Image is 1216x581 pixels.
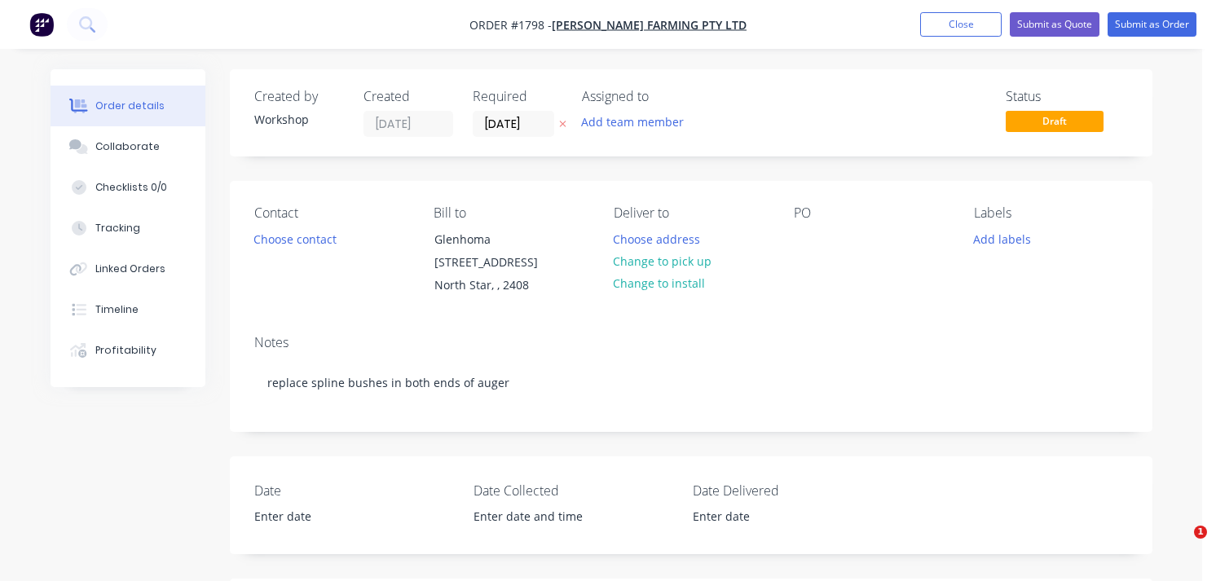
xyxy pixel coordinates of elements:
div: Collaborate [95,139,160,154]
button: Profitability [51,330,205,371]
button: Timeline [51,289,205,330]
button: Submit as Order [1108,12,1196,37]
button: Checklists 0/0 [51,167,205,208]
iframe: Intercom live chat [1161,526,1200,565]
button: Change to pick up [605,250,720,272]
button: Add team member [572,111,692,133]
button: Choose address [605,227,709,249]
div: Linked Orders [95,262,165,276]
span: Draft [1006,111,1104,131]
button: Order details [51,86,205,126]
button: Choose contact [245,227,345,249]
div: Glenhoma [STREET_ADDRESS] [434,228,570,274]
a: [PERSON_NAME] Farming Pty Ltd [552,17,747,33]
div: Status [1006,89,1128,104]
div: Bill to [434,205,588,221]
div: Notes [254,335,1128,350]
button: Change to install [605,272,714,294]
label: Date Delivered [693,481,897,500]
button: Tracking [51,208,205,249]
div: Assigned to [582,89,745,104]
div: Labels [974,205,1128,221]
button: Close [920,12,1002,37]
div: Tracking [95,221,140,235]
button: Collaborate [51,126,205,167]
div: Order details [95,99,165,113]
label: Date Collected [474,481,677,500]
div: Profitability [95,343,156,358]
div: North Star, , 2408 [434,274,570,297]
button: Add team member [582,111,693,133]
div: PO [794,205,948,221]
div: Workshop [254,111,344,128]
span: Order #1798 - [469,17,552,33]
button: Linked Orders [51,249,205,289]
span: 1 [1194,526,1207,539]
div: replace spline bushes in both ends of auger [254,358,1128,407]
button: Submit as Quote [1010,12,1099,37]
button: Add labels [965,227,1040,249]
div: Created by [254,89,344,104]
div: Checklists 0/0 [95,180,167,195]
div: Created [363,89,453,104]
img: Factory [29,12,54,37]
div: Timeline [95,302,139,317]
div: Contact [254,205,408,221]
div: Required [473,89,562,104]
input: Enter date [243,504,446,529]
label: Date [254,481,458,500]
div: Deliver to [614,205,768,221]
input: Enter date [681,504,884,529]
input: Enter date and time [462,504,665,529]
div: Glenhoma [STREET_ADDRESS]North Star, , 2408 [421,227,584,297]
